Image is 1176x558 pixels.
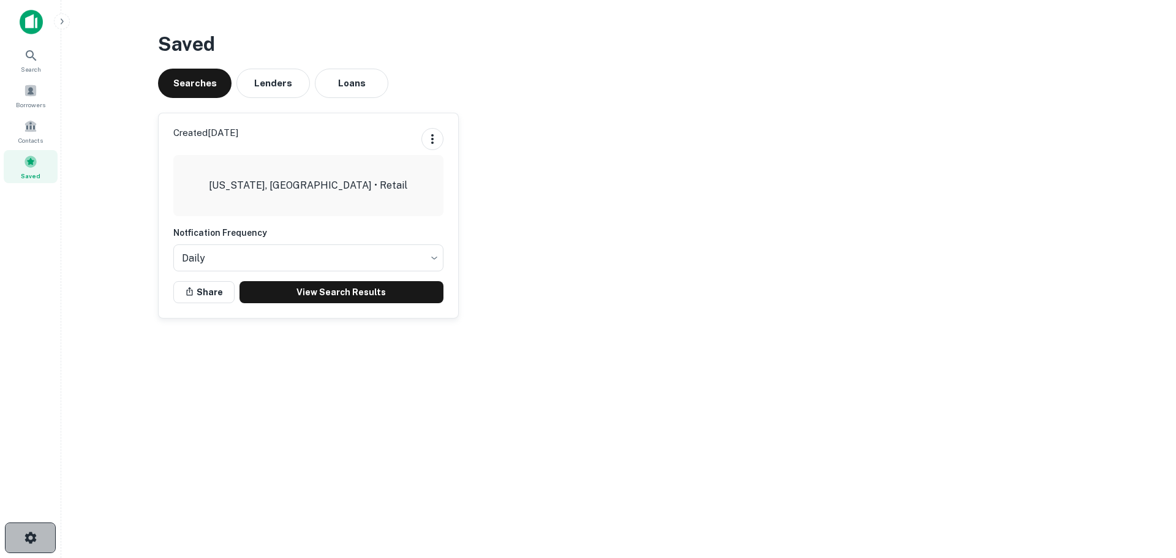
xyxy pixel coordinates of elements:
[4,43,58,77] a: Search
[21,171,40,181] span: Saved
[20,10,43,34] img: capitalize-icon.png
[4,150,58,183] a: Saved
[173,226,443,239] h6: Notfication Frequency
[315,69,388,98] button: Loans
[158,29,1079,59] h3: Saved
[4,79,58,112] a: Borrowers
[1115,421,1176,480] iframe: Chat Widget
[18,135,43,145] span: Contacts
[16,100,45,110] span: Borrowers
[173,126,238,140] p: Created [DATE]
[158,69,232,98] button: Searches
[236,69,310,98] button: Lenders
[239,281,443,303] a: View Search Results
[4,115,58,148] a: Contacts
[173,241,443,275] div: Without label
[209,178,407,193] p: [US_STATE], [GEOGRAPHIC_DATA] • Retail
[21,64,41,74] span: Search
[173,281,235,303] button: Share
